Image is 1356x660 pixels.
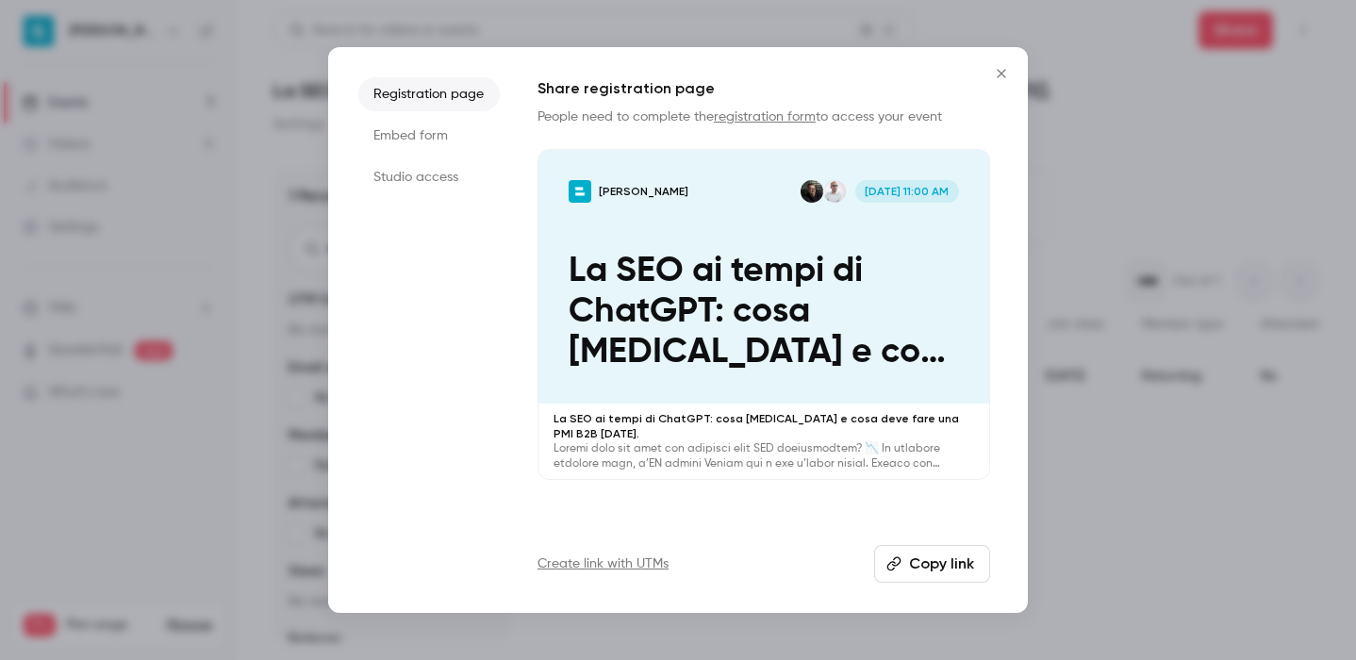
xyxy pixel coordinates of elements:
img: website_grey.svg [30,49,45,64]
p: People need to complete the to access your event [537,107,990,126]
img: La SEO ai tempi di ChatGPT: cosa cambia e cosa deve fare una PMI B2B oggi. [569,180,591,203]
div: Dominio [99,111,144,124]
div: [PERSON_NAME]: [DOMAIN_NAME] [49,49,270,64]
img: Giovanni Repola [823,180,846,203]
div: v 4.0.25 [53,30,92,45]
li: Studio access [358,160,500,194]
button: Close [983,55,1020,92]
a: Create link with UTMs [537,554,669,573]
p: [PERSON_NAME] [599,184,688,199]
div: Keyword (traffico) [210,111,313,124]
li: Registration page [358,77,500,111]
p: La SEO ai tempi di ChatGPT: cosa [MEDICAL_DATA] e cosa deve fare una PMI B2B [DATE]. [554,411,974,441]
a: La SEO ai tempi di ChatGPT: cosa cambia e cosa deve fare una PMI B2B oggi.[PERSON_NAME]Giovanni R... [537,149,990,480]
li: Embed form [358,119,500,153]
h1: Share registration page [537,77,990,100]
img: logo_orange.svg [30,30,45,45]
p: La SEO ai tempi di ChatGPT: cosa [MEDICAL_DATA] e cosa deve fare una PMI B2B [DATE]. [569,251,959,373]
img: Davide Berardino [801,180,823,203]
img: tab_keywords_by_traffic_grey.svg [190,109,205,124]
button: Copy link [874,545,990,583]
img: tab_domain_overview_orange.svg [78,109,93,124]
p: Loremi dolo sit amet con adipisci elit SED doeiusmodtem? 📉 In utlabore etdolore magn, a’EN admini... [554,441,974,471]
a: registration form [714,110,816,124]
span: [DATE] 11:00 AM [855,180,959,203]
